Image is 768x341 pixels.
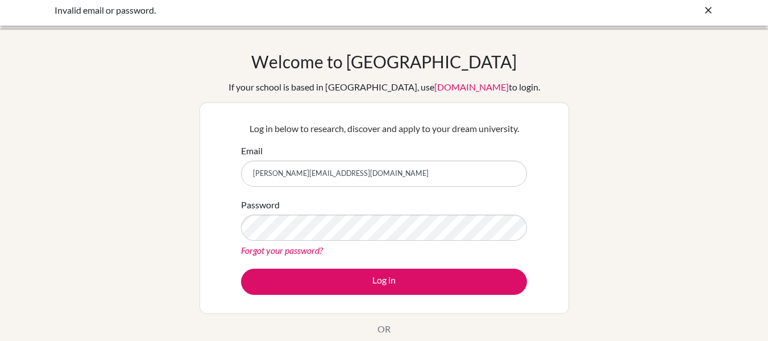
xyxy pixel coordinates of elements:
[229,80,540,94] div: If your school is based in [GEOGRAPHIC_DATA], use to login.
[241,198,280,212] label: Password
[241,269,527,295] button: Log in
[241,122,527,135] p: Log in below to research, discover and apply to your dream university.
[55,3,543,17] div: Invalid email or password.
[377,322,391,336] p: OR
[241,144,263,158] label: Email
[434,81,509,92] a: [DOMAIN_NAME]
[241,245,323,256] a: Forgot your password?
[251,51,517,72] h1: Welcome to [GEOGRAPHIC_DATA]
